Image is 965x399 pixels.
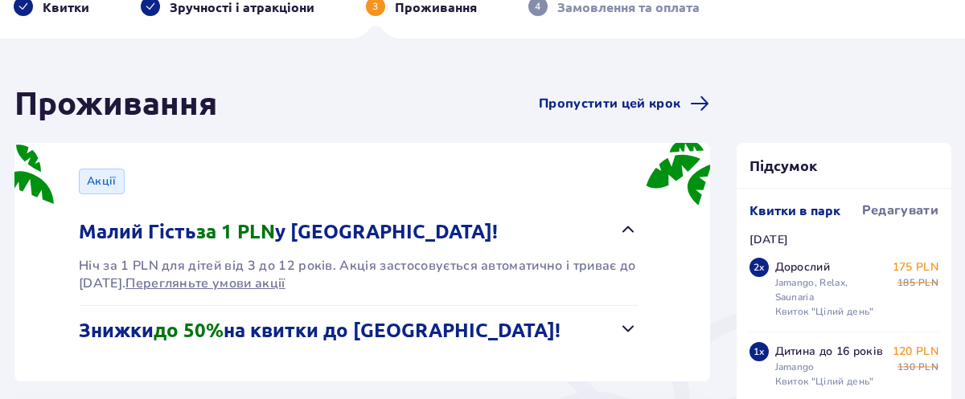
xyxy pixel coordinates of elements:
[749,202,840,219] p: Квитки в парк
[893,344,938,360] p: 120 PLN
[79,257,638,292] div: Малий Гістьза 1 PLNу [GEOGRAPHIC_DATA]!
[749,342,769,361] div: 1 x
[775,360,815,374] p: Jamango
[87,173,117,189] p: Акції
[775,275,886,304] p: Jamango, Relax, Saunaria
[775,374,874,389] p: Квиток "Цілий день"
[893,259,938,275] p: 175 PLN
[79,319,561,343] p: Знижки на квитки до [GEOGRAPHIC_DATA]!
[79,207,638,257] button: Малий Гістьза 1 PLNу [GEOGRAPHIC_DATA]!
[79,220,498,244] p: Малий Гість у [GEOGRAPHIC_DATA]!
[749,258,769,277] div: 2 x
[539,95,680,112] span: Пропустити цей крок
[154,320,224,341] span: до 50%
[897,275,915,290] span: 185
[775,304,874,319] p: Квиток "Цілий день"
[79,306,638,356] button: Знижкидо 50%на квитки до [GEOGRAPHIC_DATA]!
[775,344,884,360] p: Дитина до 16 років
[862,202,938,219] span: Редагувати
[539,94,709,113] a: Пропустити цей крок
[897,360,915,374] span: 130
[918,275,938,290] span: PLN
[79,257,638,292] p: Ніч за 1 PLN для дітей від 3 до 12 років. Акція застосовується автоматично і триває до [DATE].
[775,259,831,275] p: Дорослий
[196,221,275,242] span: за 1 PLN
[918,360,938,374] span: PLN
[737,156,952,175] p: Підсумок
[125,275,285,292] a: Перегляньте умови акції
[14,83,217,124] h1: Проживання
[749,232,789,248] p: [DATE]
